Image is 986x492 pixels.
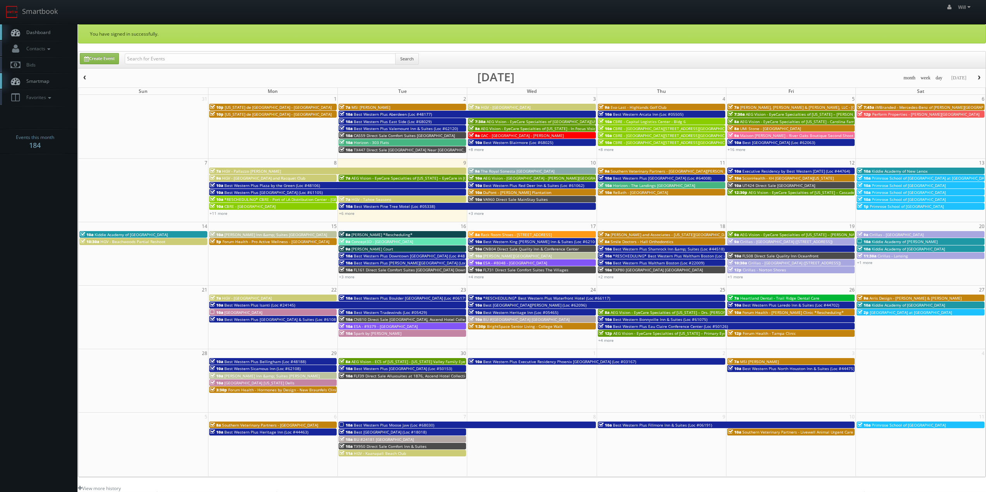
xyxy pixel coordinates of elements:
[224,190,323,195] span: Best Western Plus [GEOGRAPHIC_DATA] (Loc #61105)
[857,232,868,237] span: 9a
[224,197,372,202] span: *RESCHEDULING* CBRE - Port of LA Distribution Center - [GEOGRAPHIC_DATA] 1
[740,295,819,301] span: Heartland Dental - Trail Ridge Dental Care
[742,168,850,174] span: Executive Residency by Best Western [DATE] (Loc #44764)
[469,239,482,244] span: 10a
[481,133,564,138] span: GAC - [GEOGRAPHIC_DATA] - [PERSON_NAME]
[857,302,871,308] span: 10a
[224,204,275,209] span: CBRE - [GEOGRAPHIC_DATA]
[210,232,223,237] span: 10a
[354,444,427,449] span: TX950 Direct Sale Comfort Inn & Suites
[599,168,609,174] span: 9a
[351,105,390,110] span: MSI [PERSON_NAME]
[598,147,614,152] a: +8 more
[481,168,554,174] span: The Royal Sonesta [GEOGRAPHIC_DATA]
[224,232,327,237] span: [PERSON_NAME] Inn &amp; Suites [GEOGRAPHIC_DATA]
[742,140,815,145] span: Best [GEOGRAPHIC_DATA] (Loc #62063)
[210,302,223,308] span: 10a
[483,190,551,195] span: DuPont - [PERSON_NAME] Plantation
[469,324,486,329] span: 1:30p
[339,105,350,110] span: 7a
[354,119,432,124] span: Best Western Plus East Side (Loc #68029)
[613,190,668,195] span: ReBath - [GEOGRAPHIC_DATA]
[599,175,612,181] span: 10a
[354,422,434,428] span: Best Western Plus Moose Jaw (Loc #68030)
[857,105,874,110] span: 7:45a
[749,190,885,195] span: AEG Vision - EyeCare Specialties of [US_STATE] – Cascade Family Eye Care
[354,451,406,456] span: HGV - Kaanapali Beach Club
[210,387,227,393] span: 3:30p
[742,253,819,259] span: FL508 Direct Sale Quality Inn Oceanfront
[210,366,223,371] span: 10a
[339,119,353,124] span: 10a
[599,140,612,145] span: 10a
[468,274,484,279] a: +4 more
[872,197,946,202] span: Primrose School of [GEOGRAPHIC_DATA]
[613,183,695,188] span: Horizon - The Landings [GEOGRAPHIC_DATA]
[210,422,221,428] span: 8a
[469,140,482,145] span: 10a
[210,359,223,364] span: 10a
[613,119,686,124] span: CBRE - Capital Logistics Center - Bldg 6
[613,133,737,138] span: CBRE - [GEOGRAPHIC_DATA][STREET_ADDRESS][GEOGRAPHIC_DATA]
[210,429,223,435] span: 10a
[857,197,871,202] span: 10a
[339,317,353,322] span: 10a
[469,260,482,266] span: 10a
[743,331,796,336] span: Forum Health - Tampa Clinic
[78,485,121,492] a: View more history
[224,380,294,386] span: [GEOGRAPHIC_DATA] [US_STATE] Dells
[483,175,616,181] span: AEG Vision - [GEOGRAPHIC_DATA] - [PERSON_NAME][GEOGRAPHIC_DATA]
[351,197,391,202] span: HGV - Tahoe Seasons
[857,175,871,181] span: 10a
[740,133,854,138] span: Maison [PERSON_NAME] - River Oaks Boutique Second Shoot
[22,78,49,84] span: Smartmap
[469,295,482,301] span: 10a
[857,310,869,315] span: 2p
[728,295,739,301] span: 7a
[339,133,353,138] span: 10a
[469,246,482,252] span: 10a
[483,197,548,202] span: VA960 Direct Sale MainStay Suites
[872,168,927,174] span: Kiddie Academy of New Lenox
[740,232,879,237] span: AEG Vision - EyeCare Specialties of [US_STATE] – [PERSON_NAME] Eye Care
[268,88,278,94] span: Mon
[339,429,353,435] span: 10a
[469,317,482,322] span: 10a
[339,437,353,442] span: 10a
[599,105,609,110] span: 9a
[354,317,474,322] span: CNB10 Direct Sale [GEOGRAPHIC_DATA], Ascend Hotel Collection
[339,140,353,145] span: 10a
[728,133,739,138] span: 9a
[857,190,871,195] span: 10a
[210,111,224,117] span: 10p
[599,190,612,195] span: 10a
[857,260,872,265] a: +1 more
[728,140,741,145] span: 10a
[869,232,924,237] span: Cirillas - [GEOGRAPHIC_DATA]
[351,232,413,237] span: [PERSON_NAME] *Rescheduling*
[469,232,480,237] span: 8a
[599,133,612,138] span: 10a
[210,190,223,195] span: 10a
[354,133,455,138] span: CA559 Direct Sale Comfort Suites [GEOGRAPHIC_DATA]
[487,324,563,329] span: BrightSpace Senior Living - College Walk
[210,317,223,322] span: 10a
[210,295,221,301] span: 7a
[339,147,353,153] span: 10a
[481,232,552,237] span: Rack Room Shoes - [STREET_ADDRESS]
[483,239,598,244] span: Best Western King [PERSON_NAME] Inn & Suites (Loc #62106)
[222,422,318,428] span: Southern Veterinary Partners - [GEOGRAPHIC_DATA]
[740,359,779,364] span: MSI [PERSON_NAME]
[483,267,568,273] span: FL731 Direct Sale Comfort Suites The Villages
[468,147,484,152] a: +8 more
[483,295,610,301] span: *RESCHEDULING* Best Western Plus Waterfront Hotel (Loc #66117)
[222,239,329,244] span: Forum Health - Pro Active Wellness - [GEOGRAPHIC_DATA]
[599,232,609,237] span: 7a
[657,88,666,94] span: Thu
[222,175,305,181] span: HGV - [GEOGRAPHIC_DATA] and Racquet Club
[225,111,332,117] span: [US_STATE] de [GEOGRAPHIC_DATA] - [GEOGRAPHIC_DATA]
[728,429,741,435] span: 10a
[210,380,223,386] span: 10a
[210,373,223,379] span: 10a
[613,111,683,117] span: Best Western Arcata Inn (Loc #05505)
